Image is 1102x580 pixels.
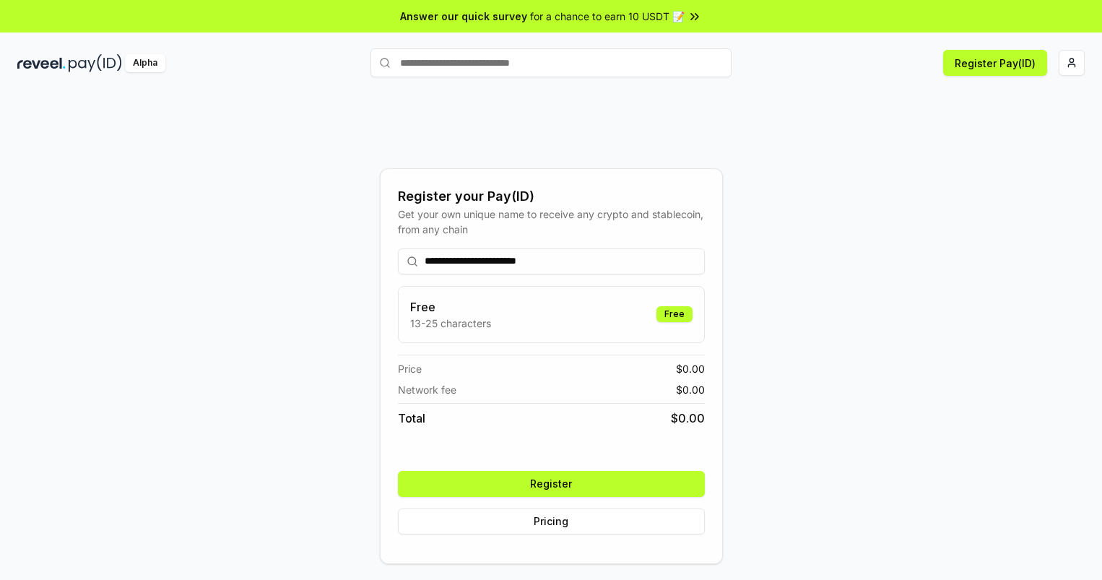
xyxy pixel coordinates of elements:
[656,306,693,322] div: Free
[398,410,425,427] span: Total
[398,361,422,376] span: Price
[125,54,165,72] div: Alpha
[398,186,705,207] div: Register your Pay(ID)
[400,9,527,24] span: Answer our quick survey
[676,361,705,376] span: $ 0.00
[398,382,456,397] span: Network fee
[398,471,705,497] button: Register
[943,50,1047,76] button: Register Pay(ID)
[676,382,705,397] span: $ 0.00
[17,54,66,72] img: reveel_dark
[398,508,705,534] button: Pricing
[671,410,705,427] span: $ 0.00
[398,207,705,237] div: Get your own unique name to receive any crypto and stablecoin, from any chain
[69,54,122,72] img: pay_id
[530,9,685,24] span: for a chance to earn 10 USDT 📝
[410,316,491,331] p: 13-25 characters
[410,298,491,316] h3: Free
